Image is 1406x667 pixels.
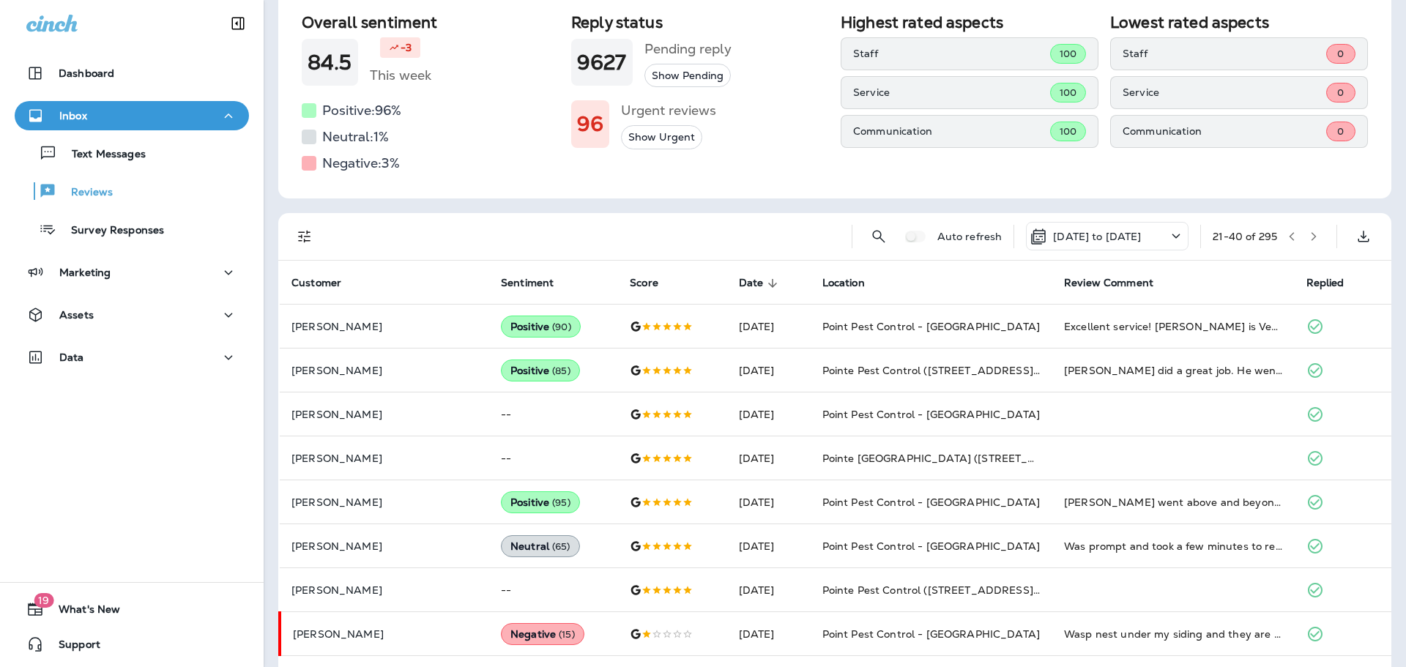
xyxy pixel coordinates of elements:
span: 100 [1060,86,1076,99]
p: [PERSON_NAME] [291,321,477,332]
span: ( 95 ) [552,496,570,509]
h5: Neutral: 1 % [322,125,389,149]
div: Neutral [501,535,580,557]
span: What's New [44,603,120,621]
span: ( 85 ) [552,365,570,377]
button: Support [15,630,249,659]
span: 100 [1060,48,1076,60]
td: [DATE] [727,480,811,524]
p: Dashboard [59,67,114,79]
td: [DATE] [727,305,811,349]
span: Replied [1306,277,1364,290]
p: Communication [853,125,1050,137]
h2: Reply status [571,13,829,31]
div: Was prompt and took a few minutes to review and listen to my concerns [1064,539,1282,554]
button: Text Messages [15,138,249,168]
h5: Urgent reviews [621,99,716,122]
span: Sentiment [501,277,573,290]
button: 19What's New [15,595,249,624]
td: [DATE] [727,392,811,436]
span: ( 15 ) [559,628,575,641]
p: [PERSON_NAME] [291,365,477,376]
h2: Highest rated aspects [841,13,1098,31]
td: -- [489,392,618,436]
p: Communication [1123,125,1326,137]
h5: Positive: 96 % [322,99,401,122]
span: Pointe Pest Control ([STREET_ADDRESS][PERSON_NAME] ) [822,584,1131,597]
p: [PERSON_NAME] [291,496,477,508]
span: 0 [1337,86,1344,99]
span: Replied [1306,277,1344,289]
span: Review Comment [1064,277,1153,289]
span: Location [822,277,884,290]
p: Reviews [56,186,113,200]
button: Reviews [15,176,249,206]
span: Customer [291,277,360,290]
div: Negative [501,623,584,645]
p: Assets [59,309,94,321]
span: 0 [1337,125,1344,138]
span: Point Pest Control - [GEOGRAPHIC_DATA] [822,496,1040,509]
p: -3 [401,40,412,55]
h1: 96 [577,112,603,136]
div: Dan did a great job. He went 4 for 4 on the bait traps. [1064,363,1282,378]
td: [DATE] [727,436,811,480]
span: Date [739,277,783,290]
p: Data [59,351,84,363]
td: [DATE] [727,568,811,612]
p: [PERSON_NAME] [291,409,477,420]
div: Positive [501,316,581,338]
span: 0 [1337,48,1344,60]
p: Text Messages [57,148,146,162]
button: Assets [15,300,249,329]
button: Inbox [15,101,249,130]
h5: Pending reply [644,37,732,61]
span: Sentiment [501,277,554,289]
h5: This week [370,64,431,87]
button: Show Pending [644,64,731,88]
span: Point Pest Control - [GEOGRAPHIC_DATA] [822,627,1040,641]
h5: Negative: 3 % [322,152,400,175]
button: Filters [290,222,319,251]
span: Point Pest Control - [GEOGRAPHIC_DATA] [822,320,1040,333]
span: 100 [1060,125,1076,138]
p: Marketing [59,267,111,278]
span: Customer [291,277,341,289]
span: Point Pest Control - [GEOGRAPHIC_DATA] [822,408,1040,421]
button: Search Reviews [864,222,893,251]
p: [PERSON_NAME] [291,584,477,596]
span: Pointe [GEOGRAPHIC_DATA] ([STREET_ADDRESS]) [822,452,1087,465]
span: Score [630,277,658,289]
td: [DATE] [727,524,811,568]
p: Service [853,86,1050,98]
span: Review Comment [1064,277,1172,290]
div: Excellent service! Alex is Very helpful and knowledgeable. [1064,319,1282,334]
span: Score [630,277,677,290]
span: Pointe Pest Control ([STREET_ADDRESS][PERSON_NAME] ) [822,364,1131,377]
h1: 9627 [577,51,627,75]
h2: Overall sentiment [302,13,559,31]
span: Point Pest Control - [GEOGRAPHIC_DATA] [822,540,1040,553]
span: Location [822,277,865,289]
button: Marketing [15,258,249,287]
span: ( 90 ) [552,321,571,333]
button: Export as CSV [1349,222,1378,251]
td: -- [489,436,618,480]
p: [DATE] to [DATE] [1053,231,1141,242]
p: Inbox [59,110,87,122]
button: Dashboard [15,59,249,88]
td: -- [489,568,618,612]
h1: 84.5 [308,51,352,75]
span: Support [44,638,100,656]
p: Service [1123,86,1326,98]
p: Staff [1123,48,1326,59]
td: [DATE] [727,349,811,392]
p: [PERSON_NAME] [293,628,477,640]
div: Julian went above and beyond today to find where the mice are getting in. Excellent service! [1064,495,1282,510]
p: Staff [853,48,1050,59]
td: [DATE] [727,612,811,656]
p: [PERSON_NAME] [291,452,477,464]
p: Auto refresh [937,231,1003,242]
p: [PERSON_NAME] [291,540,477,552]
span: ( 65 ) [552,540,570,553]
